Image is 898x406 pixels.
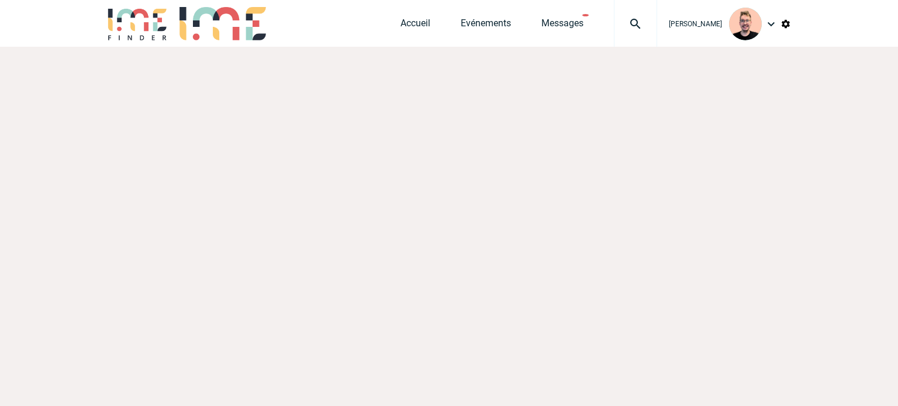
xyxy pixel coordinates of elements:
[107,7,168,40] img: IME-Finder
[541,18,583,34] a: Messages
[729,8,762,40] img: 129741-1.png
[669,20,722,28] span: [PERSON_NAME]
[461,18,511,34] a: Evénements
[400,18,430,34] a: Accueil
